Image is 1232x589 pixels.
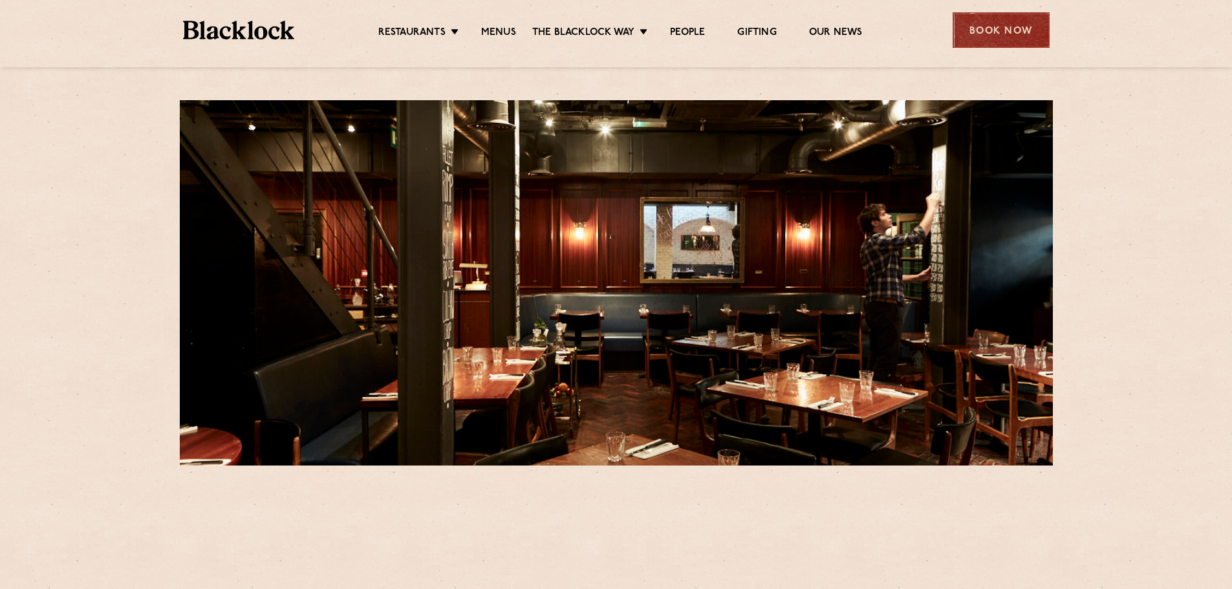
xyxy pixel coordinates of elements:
[953,12,1050,48] div: Book Now
[809,27,863,41] a: Our News
[670,27,705,41] a: People
[481,27,516,41] a: Menus
[183,21,295,39] img: BL_Textured_Logo-footer-cropped.svg
[532,27,634,41] a: The Blacklock Way
[737,27,776,41] a: Gifting
[378,27,446,41] a: Restaurants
